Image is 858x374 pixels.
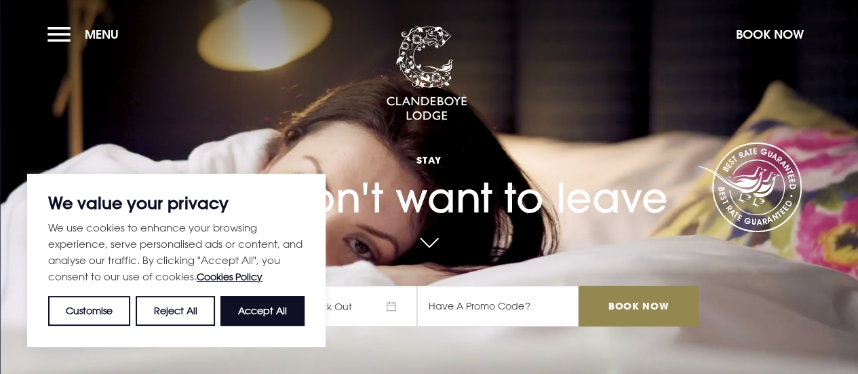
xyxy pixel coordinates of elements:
[288,286,417,326] span: Check Out
[47,20,125,49] button: Menu
[48,195,305,211] p: We value your privacy
[27,174,326,347] div: We value your privacy
[136,296,214,326] button: Reject All
[85,26,119,42] span: Menu
[729,20,811,49] button: Book Now
[159,129,698,222] h1: You won't want to leave
[220,296,305,326] button: Accept All
[48,296,130,326] button: Customise
[159,153,698,166] span: Stay
[197,271,262,282] a: Cookies Policy
[386,26,467,121] img: Clandeboye Lodge
[417,286,579,326] input: Have A Promo Code?
[48,219,305,285] p: We use cookies to enhance your browsing experience, serve personalised ads or content, and analys...
[579,286,698,326] input: Book Now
